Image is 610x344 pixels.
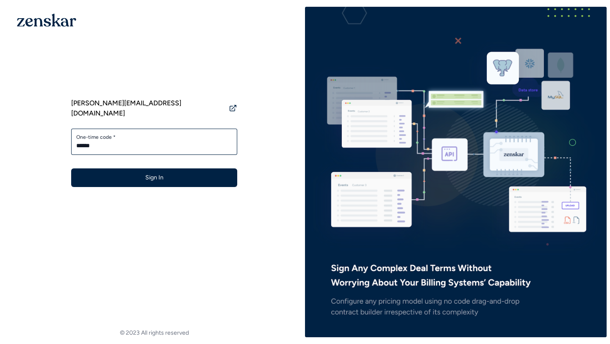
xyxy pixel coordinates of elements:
footer: © 2023 All rights reserved [3,329,305,337]
button: Sign In [71,168,237,187]
label: One-time code * [76,134,232,140]
span: [PERSON_NAME][EMAIL_ADDRESS][DOMAIN_NAME] [71,98,225,118]
img: 1OGAJ2xQqyY4LXKgY66KYq0eOWRCkrZdAb3gUhuVAqdWPZE9SRJmCz+oDMSn4zDLXe31Ii730ItAGKgCKgCCgCikA4Av8PJUP... [17,14,76,27]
